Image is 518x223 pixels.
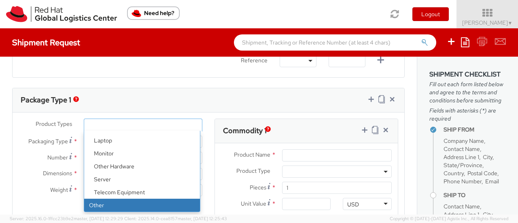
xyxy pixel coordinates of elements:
[50,186,68,193] span: Weight
[74,216,123,221] span: master, [DATE] 12:29:29
[84,108,200,199] li: Hardware
[444,178,482,185] span: Phone Number
[485,178,499,185] span: Email
[241,57,267,64] span: Reference
[429,71,506,78] h3: Shipment Checklist
[429,80,506,104] span: Fill out each form listed below and agree to the terms and conditions before submitting
[483,211,493,218] span: City
[84,199,200,212] li: Other
[89,134,200,147] li: Laptop
[89,186,200,199] li: Telecom Equipment
[462,19,513,26] span: [PERSON_NAME]
[444,170,464,177] span: Country
[6,6,117,22] img: rh-logistics-00dfa346123c4ec078e1.svg
[223,127,267,135] h3: Commodity 1
[89,147,200,160] li: Monitor
[444,137,484,144] span: Company Name
[467,170,497,177] span: Postal Code
[250,184,266,191] span: Pieces
[347,200,359,208] div: USD
[12,38,80,47] h4: Shipment Request
[127,6,180,20] button: Need help?
[412,7,449,21] button: Logout
[429,106,506,123] span: Fields with asterisks (*) are required
[444,145,480,153] span: Contact Name
[28,138,68,145] span: Packaging Type
[236,167,270,174] span: Product Type
[444,153,479,161] span: Address Line 1
[444,192,506,198] h4: Ship To
[124,216,227,221] span: Client: 2025.14.0-cea8157
[444,211,479,218] span: Address Line 1
[47,154,68,161] span: Number
[483,153,493,161] span: City
[89,173,200,186] li: Server
[241,200,266,207] span: Unit Value
[36,120,72,127] span: Product Types
[234,34,436,51] input: Shipment, Tracking or Reference Number (at least 4 chars)
[43,170,72,177] span: Dimensions
[21,96,71,104] h3: Package Type 1
[444,127,506,133] h4: Ship From
[178,216,227,221] span: master, [DATE] 12:25:43
[89,160,200,173] li: Other Hardware
[234,151,270,158] span: Product Name
[444,161,482,169] span: State/Province
[444,203,480,210] span: Contact Name
[10,216,123,221] span: Server: 2025.16.0-1ffcc23b9e2
[390,216,508,222] span: Copyright © [DATE]-[DATE] Agistix Inc., All Rights Reserved
[508,20,513,26] span: ▼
